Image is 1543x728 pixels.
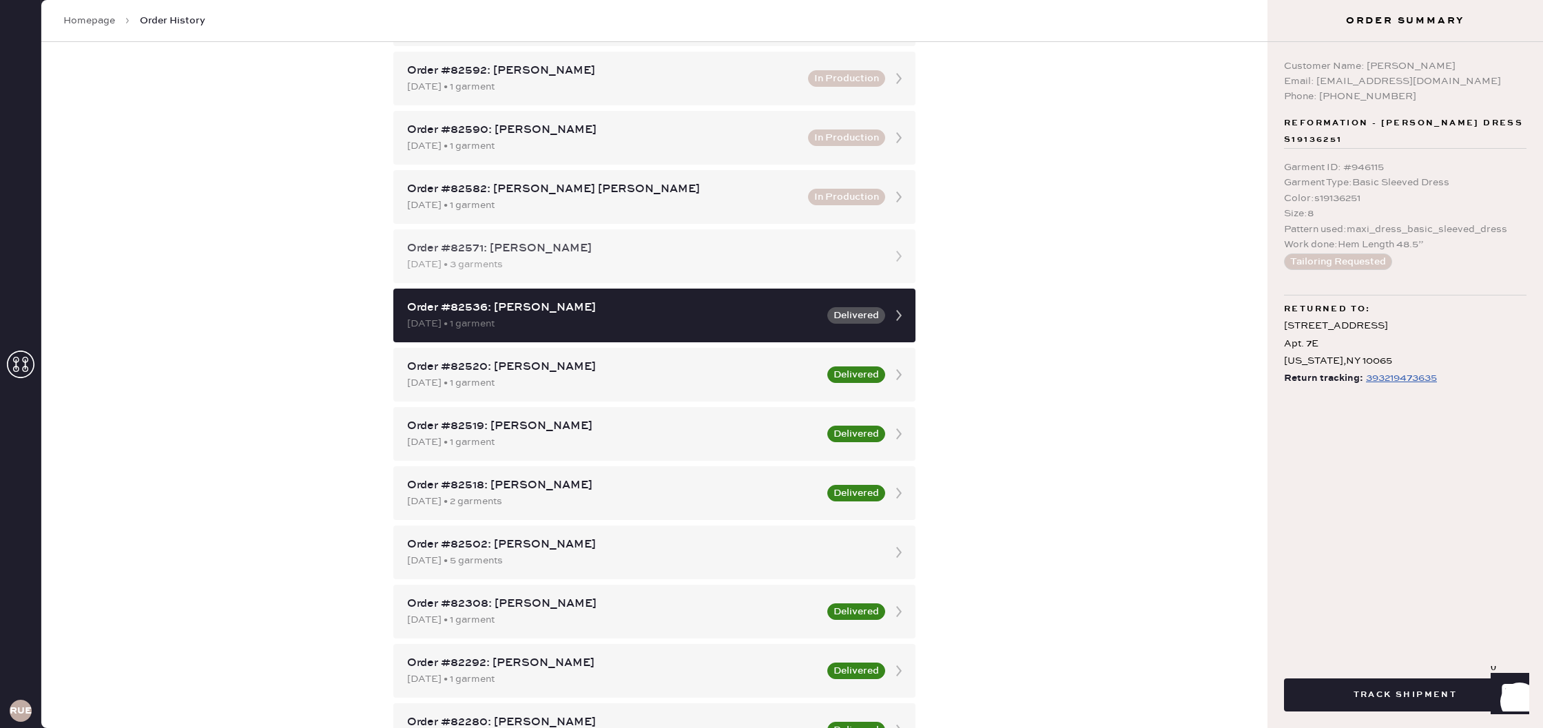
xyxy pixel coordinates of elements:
div: Phone: [PHONE_NUMBER] [1284,89,1526,104]
div: [DATE] • 2 garments [407,494,819,509]
h3: RUESA [10,706,32,716]
button: Delivered [827,366,885,383]
div: Order #82536: [PERSON_NAME] [407,300,819,316]
div: Order #82590: [PERSON_NAME] [407,122,800,138]
div: Order #82519: [PERSON_NAME] [407,418,819,435]
div: [DATE] • 1 garment [407,672,819,687]
button: Delivered [827,426,885,442]
div: Pattern used : maxi_dress_basic_sleeved_dress [1284,222,1526,237]
div: [DATE] • 3 garments [407,257,877,272]
button: In Production [808,189,885,205]
button: Delivered [827,485,885,501]
div: [STREET_ADDRESS] Apt. 7E [US_STATE] , NY 10065 [1284,318,1526,370]
span: Order History [140,14,205,28]
div: Garment Type : Basic Sleeved Dress [1284,175,1526,190]
div: [DATE] • 1 garment [407,316,819,331]
div: Email: [EMAIL_ADDRESS][DOMAIN_NAME] [1284,74,1526,89]
div: Color : s19136251 [1284,191,1526,206]
button: In Production [808,70,885,87]
div: Work done : Hem Length 48.5” [1284,237,1526,252]
div: Order #82308: [PERSON_NAME] [407,596,819,612]
div: Order #82582: [PERSON_NAME] [PERSON_NAME] [407,181,800,198]
div: [DATE] • 1 garment [407,138,800,154]
a: Track Shipment [1284,687,1526,700]
h3: Order Summary [1267,14,1543,28]
div: [DATE] • 1 garment [407,198,800,213]
div: [DATE] • 1 garment [407,375,819,391]
div: Order #82518: [PERSON_NAME] [407,477,819,494]
div: https://www.fedex.com/apps/fedextrack/?tracknumbers=393219473635&cntry_code=US [1366,370,1437,386]
div: Order #82292: [PERSON_NAME] [407,655,819,672]
div: [DATE] • 5 garments [407,553,877,568]
div: Customer Name: [PERSON_NAME] [1284,59,1526,74]
div: Order #82502: [PERSON_NAME] [407,537,877,553]
div: Order #82592: [PERSON_NAME] [407,63,800,79]
div: [DATE] • 1 garment [407,435,819,450]
span: Reformation - [PERSON_NAME] dress s19136251 [1284,115,1526,148]
button: Track Shipment [1284,678,1526,711]
div: Garment ID : # 946115 [1284,160,1526,175]
div: Order #82520: [PERSON_NAME] [407,359,819,375]
a: Homepage [63,14,115,28]
div: Order #82571: [PERSON_NAME] [407,240,877,257]
a: 393219473635 [1363,370,1437,387]
button: Delivered [827,307,885,324]
div: [DATE] • 1 garment [407,612,819,627]
button: Delivered [827,663,885,679]
div: [DATE] • 1 garment [407,79,800,94]
span: Returned to: [1284,301,1371,318]
iframe: Front Chat [1478,666,1537,725]
span: Return tracking: [1284,370,1363,387]
div: Size : 8 [1284,206,1526,221]
button: Delivered [827,603,885,620]
button: Tailoring Requested [1284,253,1392,270]
button: In Production [808,129,885,146]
